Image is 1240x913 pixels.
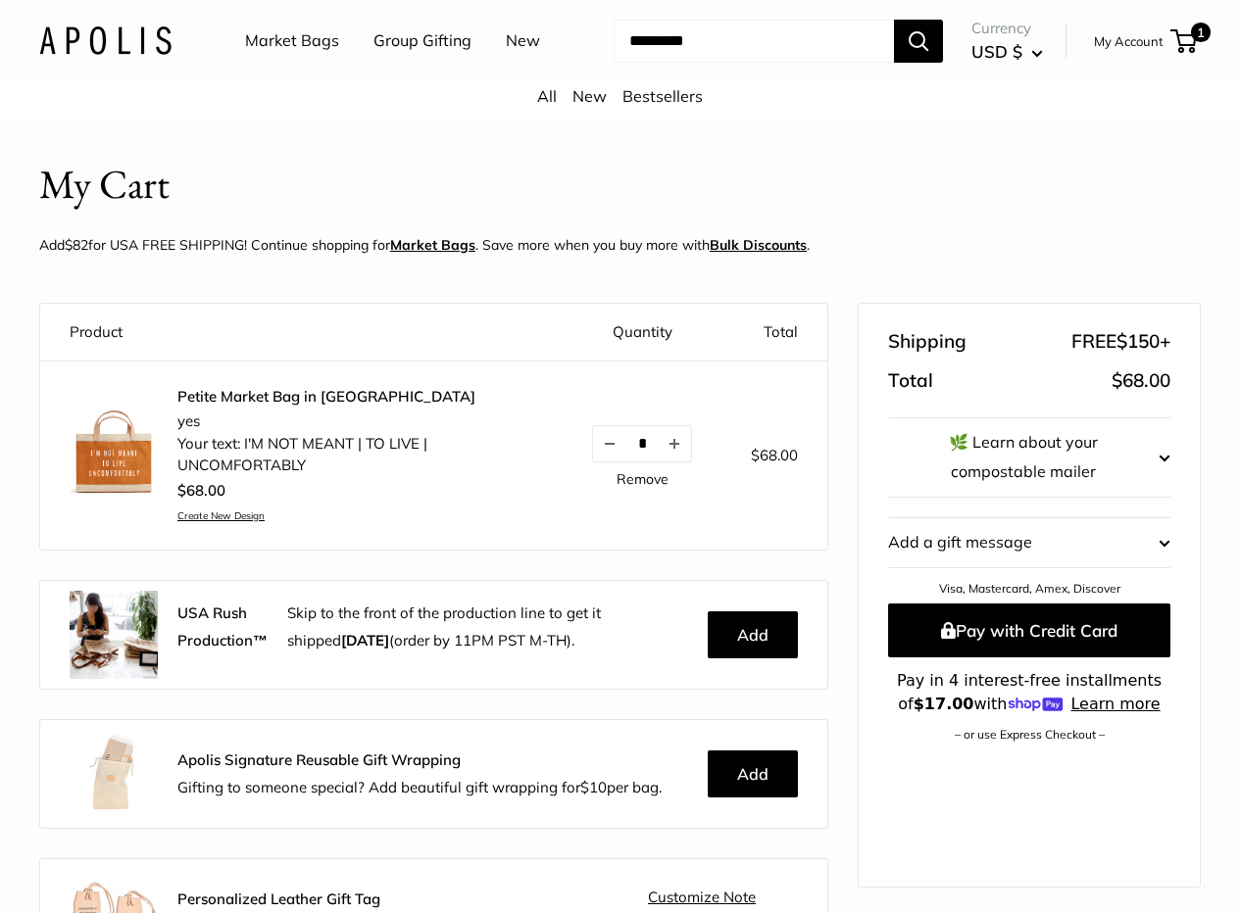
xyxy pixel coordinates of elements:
[177,778,662,796] span: Gifting to someone special? Add beautiful gift wrapping for per bag.
[648,889,756,906] a: Customize Note
[1172,29,1197,53] a: 1
[177,603,268,649] strong: USA Rush Production™
[177,410,533,433] li: yes
[177,387,533,407] a: Petite Market Bag in [GEOGRAPHIC_DATA]
[888,518,1170,567] button: Add a gift message
[955,727,1105,742] a: – or use Express Checkout –
[888,418,1170,497] button: 🌿 Learn about your compostable mailer
[245,26,339,56] a: Market Bags
[40,304,563,361] th: Product
[70,730,158,818] img: Apolis_GiftWrapping_5_90x_2x.jpg
[626,435,658,452] input: Quantity
[177,481,225,500] span: $68.00
[617,472,669,486] a: Remove
[888,324,967,360] span: Shipping
[16,839,210,897] iframe: Sign Up via Text for Offers
[971,41,1022,62] span: USD $
[390,236,475,254] a: Market Bags
[751,446,798,464] span: $68.00
[537,86,557,106] a: All
[1191,23,1211,42] span: 1
[177,750,461,769] strong: Apolis Signature Reusable Gift Wrapping
[39,26,172,55] img: Apolis
[593,426,626,461] button: Decrease quantity by 1
[708,611,798,658] button: Add
[614,20,894,63] input: Search...
[177,889,380,908] strong: Personalized Leather Gift Tag
[506,26,540,56] a: New
[710,236,807,254] u: Bulk Discounts
[708,750,798,797] button: Add
[177,433,533,477] li: Your text: I'M NOT MEANT | TO LIVE | UNCOMFORTABLY
[971,15,1043,42] span: Currency
[888,363,933,399] span: Total
[572,86,607,106] a: New
[563,304,721,361] th: Quantity
[894,20,943,63] button: Search
[373,26,471,56] a: Group Gifting
[939,581,1120,596] a: Visa, Mastercard, Amex, Discover
[971,36,1043,68] button: USD $
[287,600,693,654] p: Skip to the front of the production line to get it shipped (order by 11PM PST M-TH).
[580,778,607,796] span: $10
[1116,329,1160,353] span: $150
[70,591,158,679] img: rush.jpg
[39,232,810,258] p: Add for USA FREE SHIPPING! Continue shopping for . Save more when you buy more with .
[177,509,533,522] a: Create New Design
[1112,368,1170,392] span: $68.00
[1094,29,1164,53] a: My Account
[721,304,827,361] th: Total
[39,156,170,214] h1: My Cart
[622,86,703,106] a: Bestsellers
[658,426,691,461] button: Increase quantity by 1
[70,408,158,497] img: Petite Market Bag in Cognac
[888,603,1170,657] button: Pay with Credit Card
[341,631,389,649] b: [DATE]
[65,236,88,254] span: $82
[1071,324,1170,360] span: FREE +
[888,775,1170,818] iframe: PayPal-paypal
